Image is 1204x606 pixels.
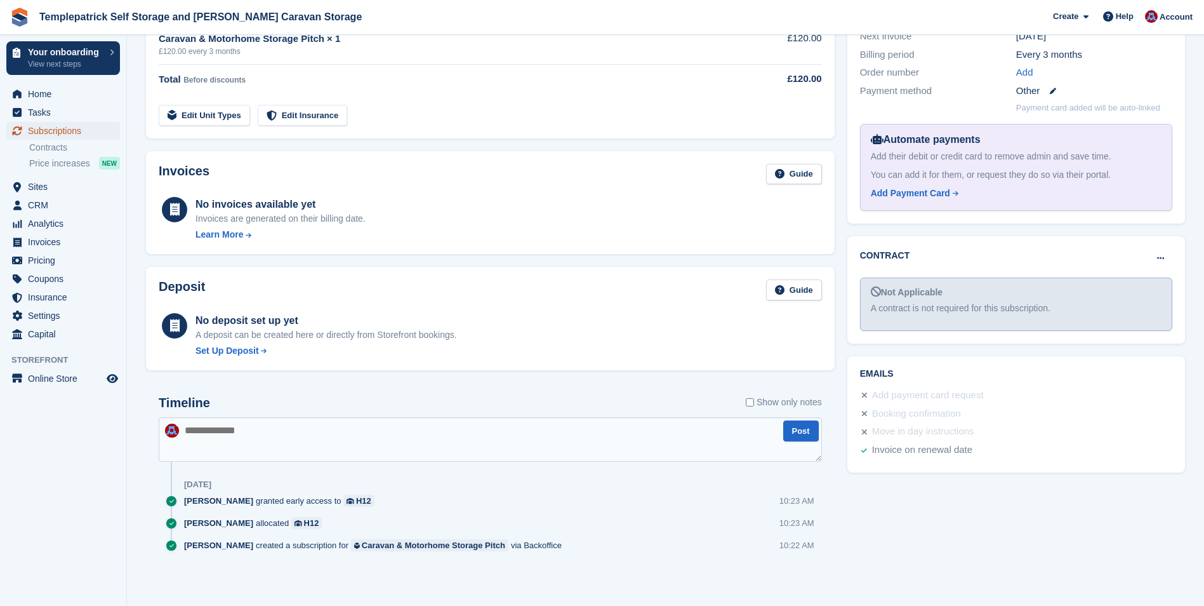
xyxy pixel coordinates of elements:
p: Payment card added will be auto-linked [1016,102,1160,114]
h2: Emails [860,369,1172,379]
p: View next steps [28,58,103,70]
span: Create [1053,10,1078,23]
a: menu [6,85,120,103]
a: menu [6,233,120,251]
div: Add their debit or credit card to remove admin and save time. [871,150,1161,163]
div: Caravan & Motorhome Storage Pitch × 1 [159,32,719,46]
a: menu [6,325,120,343]
a: menu [6,288,120,306]
span: Total [159,74,181,84]
div: granted early access to [184,495,381,507]
div: Every 3 months [1016,48,1172,62]
span: Settings [28,307,104,325]
div: Automate payments [871,132,1161,147]
span: Tasks [28,104,104,121]
a: Learn More [195,228,366,241]
a: Guide [766,279,822,300]
span: Storefront [11,354,126,367]
a: H12 [291,517,322,529]
a: Price increases NEW [29,156,120,170]
a: Edit Insurance [258,105,348,126]
a: Your onboarding View next steps [6,41,120,75]
h2: Contract [860,249,910,262]
div: Order number [860,65,1016,80]
div: allocated [184,517,328,529]
h2: Invoices [159,164,209,185]
span: Coupons [28,270,104,288]
span: CRM [28,196,104,214]
div: Payment method [860,84,1016,98]
a: Guide [766,164,822,185]
h2: Timeline [159,396,210,410]
div: 10:22 AM [779,539,814,551]
span: Analytics [28,215,104,232]
img: Leigh [1145,10,1158,23]
span: [PERSON_NAME] [184,539,253,551]
span: [PERSON_NAME] [184,517,253,529]
a: H12 [343,495,374,507]
a: Caravan & Motorhome Storage Pitch [351,539,508,551]
a: menu [6,270,120,288]
span: Subscriptions [28,122,104,140]
div: You can add it for them, or request they do so via their portal. [871,168,1161,182]
div: Billing period [860,48,1016,62]
div: Not Applicable [871,286,1161,299]
span: Pricing [28,252,104,269]
h2: Deposit [159,279,205,300]
div: Invoice on renewal date [872,443,972,458]
a: Set Up Deposit [195,344,457,358]
a: Templepatrick Self Storage and [PERSON_NAME] Caravan Storage [34,6,367,27]
span: Home [28,85,104,103]
div: £120.00 every 3 months [159,46,719,57]
a: menu [6,196,120,214]
span: Account [1160,11,1193,24]
p: A deposit can be created here or directly from Storefront bookings. [195,328,457,342]
div: H12 [304,517,319,529]
span: Price increases [29,158,90,170]
input: Show only notes [746,396,754,409]
span: Invoices [28,233,104,251]
div: NEW [99,157,120,170]
div: [DATE] [184,480,211,490]
div: created a subscription for via Backoffice [184,539,568,551]
span: Online Store [28,370,104,387]
button: Post [783,421,819,441]
div: Invoices are generated on their billing date. [195,212,366,226]
a: Preview store [105,371,120,386]
div: £120.00 [719,72,821,86]
a: menu [6,370,120,387]
img: Leigh [165,424,179,438]
a: menu [6,178,120,196]
div: No deposit set up yet [195,313,457,328]
img: stora-icon-8386f47178a22dfd0bd8f6a31ec36ba5ce8667c1dd55bd0f319d3a0aa187defe.svg [10,8,29,27]
td: £120.00 [719,24,821,64]
a: Add [1016,65,1033,80]
div: Caravan & Motorhome Storage Pitch [362,539,505,551]
a: menu [6,307,120,325]
a: menu [6,104,120,121]
label: Show only notes [746,396,822,409]
a: Edit Unit Types [159,105,250,126]
div: [DATE] [1016,29,1172,44]
div: A contract is not required for this subscription. [871,302,1161,315]
div: H12 [356,495,371,507]
div: 10:23 AM [779,517,814,529]
div: Set Up Deposit [195,344,259,358]
span: Before discounts [183,76,246,84]
a: menu [6,215,120,232]
span: [PERSON_NAME] [184,495,253,507]
a: Contracts [29,142,120,154]
div: Next invoice [860,29,1016,44]
div: 10:23 AM [779,495,814,507]
div: Learn More [195,228,243,241]
a: menu [6,122,120,140]
div: Add Payment Card [871,187,950,200]
a: menu [6,252,120,269]
div: Add payment card request [872,388,984,403]
p: Your onboarding [28,48,103,57]
span: Capital [28,325,104,343]
div: Booking confirmation [872,407,961,422]
div: Other [1016,84,1172,98]
span: Help [1116,10,1134,23]
span: Insurance [28,288,104,306]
